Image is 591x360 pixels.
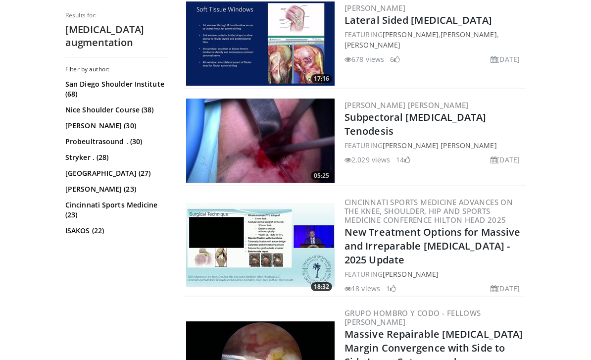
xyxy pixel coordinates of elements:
a: [PERSON_NAME] [441,30,496,39]
span: 05:25 [311,171,332,180]
a: [PERSON_NAME] [383,269,439,279]
a: Grupo Hombro Y Codo - Fellows [PERSON_NAME] [345,308,481,327]
a: [PERSON_NAME] [PERSON_NAME] [383,141,497,150]
li: 1 [386,283,396,294]
li: 14 [396,154,410,165]
li: [DATE] [491,283,520,294]
div: FEATURING [345,269,524,279]
li: [DATE] [491,54,520,64]
a: Nice Shoulder Course (38) [65,105,167,115]
a: Cincinnati Sports Medicine Advances on the Knee, Shoulder, Hip and Sports Medicine Conference Hil... [345,197,513,225]
li: 678 views [345,54,384,64]
li: [DATE] [491,154,520,165]
li: 6 [390,54,400,64]
a: New Treatment Options for Massive and Irreparable [MEDICAL_DATA] - 2025 Update [345,225,520,266]
a: 05:25 [186,99,335,183]
span: 18:32 [311,282,332,291]
a: Cincinnati Sports Medicine (23) [65,200,167,220]
h2: [MEDICAL_DATA] augmentation [65,23,169,49]
a: Lateral Sided [MEDICAL_DATA] [345,13,492,27]
a: [PERSON_NAME] [PERSON_NAME] [345,100,469,110]
a: [PERSON_NAME] [383,30,439,39]
span: 17:16 [311,74,332,83]
li: 2,029 views [345,154,390,165]
img: 7753dcb8-cd07-4147-b37c-1b502e1576b2.300x170_q85_crop-smart_upscale.jpg [186,1,335,86]
a: 17:16 [186,1,335,86]
a: [GEOGRAPHIC_DATA] (27) [65,168,167,178]
h3: Filter by author: [65,65,169,73]
li: 18 views [345,283,380,294]
img: 48de5106-7802-4964-add5-08705fb64288.300x170_q85_crop-smart_upscale.jpg [186,99,335,183]
a: [PERSON_NAME] (23) [65,184,167,194]
a: Probeultrasound . (30) [65,137,167,147]
p: Results for: [65,11,169,19]
img: 18aeefaf-8bfd-4460-9d1f-d1f4d7984671.300x170_q85_crop-smart_upscale.jpg [186,203,335,287]
a: Stryker . (28) [65,153,167,162]
a: [PERSON_NAME] [345,40,400,50]
a: 18:32 [186,203,335,287]
a: [PERSON_NAME] [345,3,405,13]
a: ISAKOS (22) [65,226,167,236]
div: FEATURING , , [345,29,524,50]
a: Subpectoral [MEDICAL_DATA] Tenodesis [345,110,487,138]
a: [PERSON_NAME] (30) [65,121,167,131]
a: San Diego Shoulder Institute (68) [65,79,167,99]
div: FEATURING [345,140,524,151]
